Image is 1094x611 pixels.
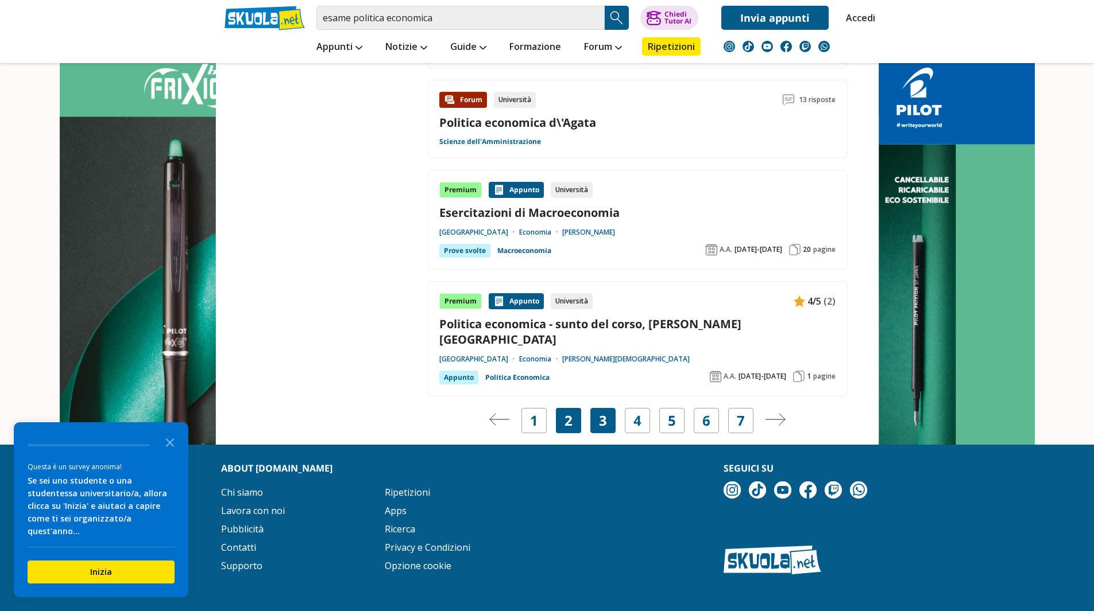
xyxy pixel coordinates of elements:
a: Lavora con noi [221,504,285,517]
img: youtube [774,481,791,499]
span: A.A. [724,372,736,381]
a: Formazione [507,37,564,58]
a: Appunti [314,37,365,58]
a: Politica Economica [485,371,550,384]
a: Ripetizioni [385,486,430,499]
div: Appunto [489,293,544,309]
img: WhatsApp [818,41,830,52]
a: [PERSON_NAME][DEMOGRAPHIC_DATA] [562,355,690,364]
a: [PERSON_NAME] [562,228,615,237]
span: [DATE]-[DATE] [739,372,786,381]
img: Cerca appunti, riassunti o versioni [608,9,625,26]
a: 7 [737,412,745,429]
div: Università [551,293,593,309]
img: WhatsApp [850,481,867,499]
img: Anno accademico [706,244,717,255]
img: Appunti contenuto [794,295,805,307]
button: Search Button [605,6,629,30]
img: tiktok [749,481,766,499]
img: Pagine [793,371,805,382]
a: Forum [581,37,625,58]
span: pagine [813,372,836,381]
img: Pagine [789,244,801,255]
img: Appunti contenuto [493,184,505,196]
a: Esercitazioni di Macroeconomia [439,205,836,220]
img: Forum contenuto [444,94,455,106]
span: 2 [565,412,573,429]
div: Premium [439,182,482,198]
span: 1 [807,372,811,381]
div: Questa è un survey anonima! [28,461,175,472]
a: Privacy e Condizioni [385,541,470,554]
a: Chi siamo [221,486,263,499]
a: Politica economica - sunto del corso, [PERSON_NAME][GEOGRAPHIC_DATA] [439,316,836,347]
div: Prove svolte [439,244,490,258]
span: pagine [813,245,836,254]
img: tiktok [743,41,754,52]
img: Pagina precedente [489,413,510,426]
nav: Navigazione pagine [427,408,848,433]
img: Anno accademico [710,371,721,382]
a: Pagina precedente [489,412,510,429]
a: Guide [447,37,489,58]
a: Scienze dell'Amministrazione [439,137,541,146]
a: 4 [633,412,641,429]
div: Appunto [489,182,544,198]
a: Ripetizioni [642,37,701,56]
div: Forum [439,92,487,108]
a: Pubblicità [221,523,264,535]
div: Università [551,182,593,198]
strong: Seguici su [724,462,774,474]
img: Skuola.net [724,546,821,574]
a: 1 [530,412,538,429]
button: ChiediTutor AI [640,6,698,30]
a: Politica economica d\'Agata [439,115,596,130]
span: 20 [803,245,811,254]
div: Survey [14,422,188,597]
a: Apps [385,504,407,517]
strong: About [DOMAIN_NAME] [221,462,333,474]
a: Accedi [846,6,870,30]
span: A.A. [720,245,732,254]
a: Economia [519,355,562,364]
a: Invia appunti [721,6,829,30]
div: Università [494,92,536,108]
span: (2) [824,294,836,309]
img: facebook [799,481,817,499]
img: Pagina successiva [765,413,786,426]
img: instagram [724,481,741,499]
input: Cerca appunti, riassunti o versioni [316,6,605,30]
button: Inizia [28,561,175,583]
img: Commenti lettura [783,94,794,106]
a: [GEOGRAPHIC_DATA] [439,355,519,364]
a: 3 [599,412,607,429]
button: Close the survey [159,430,181,453]
a: Macroeconomia [497,244,551,258]
a: Opzione cookie [385,559,451,572]
img: instagram [724,41,735,52]
a: 5 [668,412,676,429]
a: 6 [702,412,710,429]
span: [DATE]-[DATE] [735,245,782,254]
a: Notizie [382,37,430,58]
img: twitch [825,481,842,499]
span: 4/5 [807,294,821,309]
a: Supporto [221,559,262,572]
a: [GEOGRAPHIC_DATA] [439,228,519,237]
a: Ricerca [385,523,415,535]
img: youtube [761,41,773,52]
span: 13 risposte [799,92,836,108]
div: Se sei uno studente o una studentessa universitario/a, allora clicca su 'Inizia' e aiutaci a capi... [28,474,175,538]
div: Premium [439,293,482,309]
a: Contatti [221,541,256,554]
img: facebook [780,41,792,52]
img: twitch [799,41,811,52]
div: Appunto [439,371,478,384]
div: Chiedi Tutor AI [664,11,691,25]
img: Appunti contenuto [493,295,505,307]
a: Pagina successiva [765,412,786,429]
a: Economia [519,228,562,237]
